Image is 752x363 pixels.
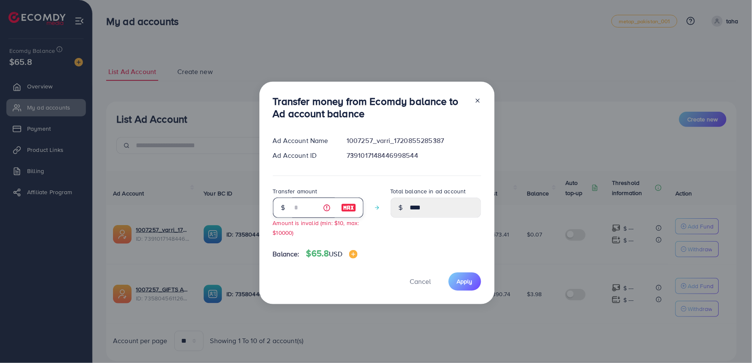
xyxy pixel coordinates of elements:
label: Transfer amount [273,187,317,195]
small: Amount is invalid (min: $10, max: $10000) [273,219,359,236]
img: image [341,203,356,213]
button: Apply [449,272,481,291]
div: Ad Account ID [266,151,340,160]
span: Cancel [410,277,431,286]
h3: Transfer money from Ecomdy balance to Ad account balance [273,95,468,120]
img: image [349,250,358,258]
span: Apply [457,277,473,286]
div: 1007257_varri_1720855285387 [340,136,488,146]
button: Cancel [399,272,442,291]
span: Balance: [273,249,300,259]
h4: $65.8 [306,248,358,259]
label: Total balance in ad account [391,187,466,195]
span: USD [329,249,342,258]
div: Ad Account Name [266,136,340,146]
iframe: Chat [716,325,746,357]
div: 7391017148446998544 [340,151,488,160]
